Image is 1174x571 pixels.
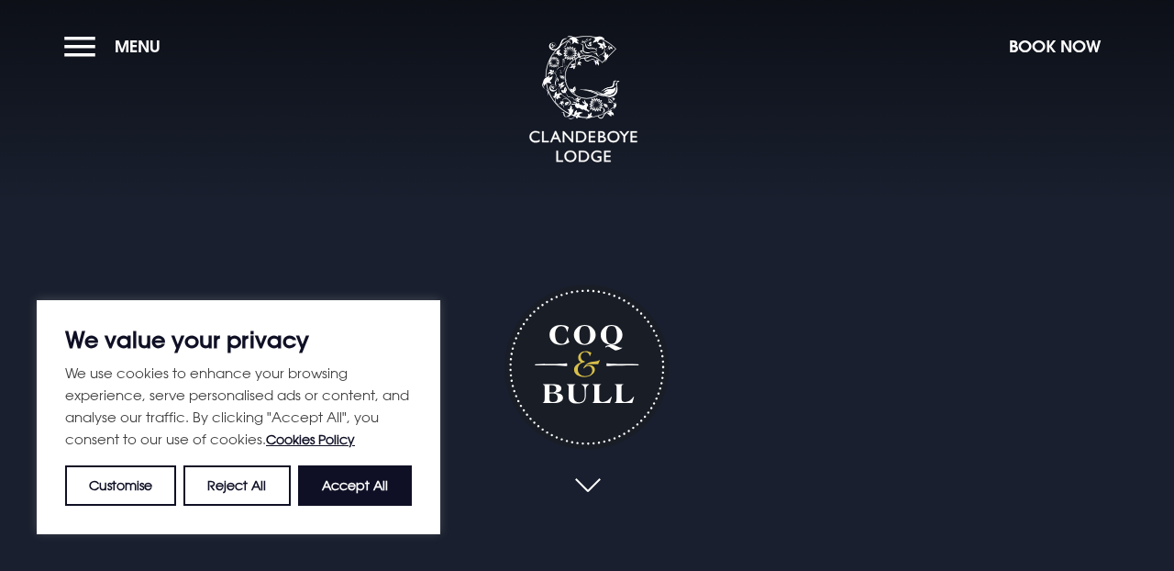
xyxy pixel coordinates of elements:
img: Clandeboye Lodge [528,36,638,164]
p: We value your privacy [65,329,412,351]
button: Customise [65,465,176,506]
button: Reject All [183,465,290,506]
h1: Coq & Bull [504,285,669,449]
span: Menu [115,36,161,57]
a: Cookies Policy [266,431,355,447]
button: Book Now [1000,27,1110,66]
button: Menu [64,27,170,66]
button: Accept All [298,465,412,506]
p: We use cookies to enhance your browsing experience, serve personalised ads or content, and analys... [65,362,412,451]
div: We value your privacy [37,300,440,534]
